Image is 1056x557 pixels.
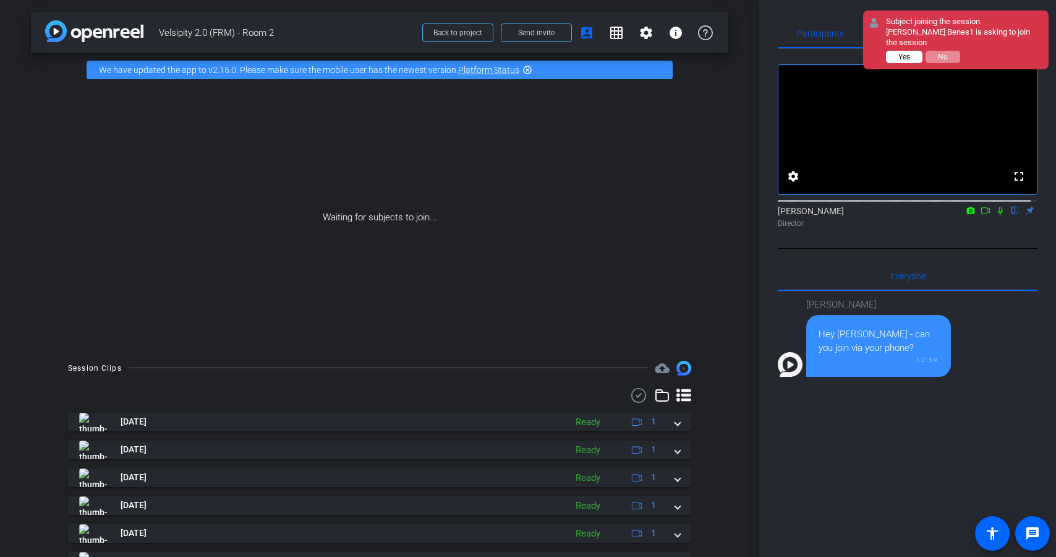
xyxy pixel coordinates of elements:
a: Platform Status [458,65,519,75]
div: Ready [569,527,607,541]
mat-icon: message [1025,526,1040,541]
mat-icon: account_box [579,25,594,40]
img: thumb-nail [79,496,107,515]
div: [PERSON_NAME] [778,205,1037,229]
div: Session Clips [68,362,122,374]
div: [PERSON_NAME] [806,298,951,312]
span: [DATE] [121,499,147,512]
div: [PERSON_NAME] Benes1 is asking to join the session [886,27,1042,48]
div: Director [778,218,1037,229]
div: 12:59 [819,355,939,365]
img: thumb-nail [79,468,107,487]
mat-icon: grid_on [609,25,624,40]
mat-expansion-panel-header: thumb-nail[DATE]Ready1 [68,413,691,431]
img: Session clips [676,361,691,376]
button: Yes [886,51,922,63]
div: Ready [569,415,607,430]
span: 1 [651,471,656,484]
button: Send invite [501,24,572,42]
mat-expansion-panel-header: thumb-nail[DATE]Ready1 [68,524,691,543]
span: 1 [651,527,656,540]
button: Back to project [422,24,493,42]
div: Subject joining the session [886,17,1042,27]
span: [DATE] [121,527,147,540]
img: app-logo [45,20,143,42]
mat-icon: fullscreen [1011,169,1026,184]
span: [DATE] [121,443,147,456]
mat-icon: info [668,25,683,40]
mat-expansion-panel-header: thumb-nail[DATE]Ready1 [68,468,691,487]
span: Destinations for your clips [655,361,670,376]
div: Ready [569,443,607,457]
span: No [938,53,948,61]
img: thumb-nail [79,524,107,543]
span: Yes [898,53,910,61]
button: No [926,51,960,63]
span: Back to project [433,28,482,37]
span: 1 [651,499,656,512]
mat-expansion-panel-header: thumb-nail[DATE]Ready1 [68,441,691,459]
span: Velsipity 2.0 (FRM) - Room 2 [159,20,415,45]
span: 1 [651,443,656,456]
span: [DATE] [121,471,147,484]
mat-icon: cloud_upload [655,361,670,376]
span: Everyone [890,272,926,280]
mat-icon: flip [1008,204,1023,215]
div: Hey [PERSON_NAME] - can you join via your phone? [819,327,939,355]
div: We have updated the app to v2.15.0. Please make sure the mobile user has the newest version. [87,61,673,79]
mat-icon: settings [786,169,801,184]
div: Ready [569,499,607,513]
mat-expansion-panel-header: thumb-nail[DATE]Ready1 [68,496,691,515]
div: Waiting for subjects to join... [31,87,728,348]
img: thumb-nail [79,413,107,431]
img: thumb-nail [79,441,107,459]
img: Profile [778,352,803,377]
mat-icon: settings [639,25,654,40]
div: Ready [569,471,607,485]
span: 1 [651,415,656,428]
span: [DATE] [121,415,147,428]
mat-icon: highlight_off [522,65,532,75]
span: Participants [797,29,844,38]
mat-icon: accessibility [985,526,1000,541]
span: Send invite [518,28,555,38]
